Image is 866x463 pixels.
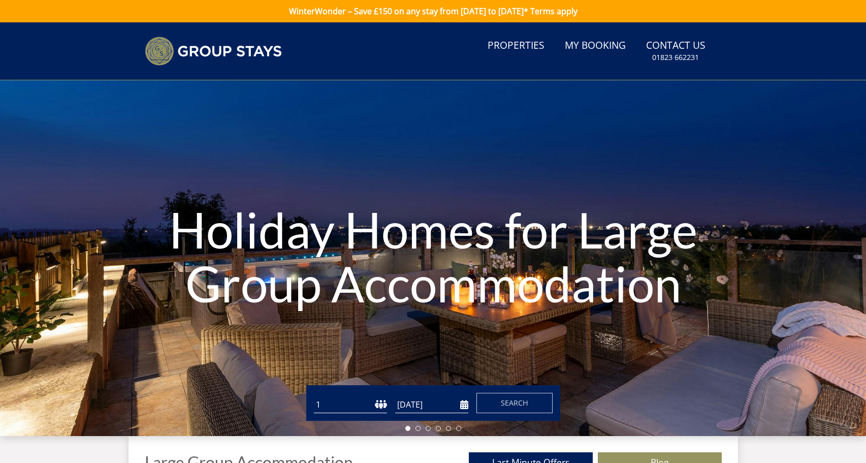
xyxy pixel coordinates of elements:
a: Properties [484,35,549,57]
small: 01823 662231 [652,52,699,63]
a: My Booking [561,35,630,57]
img: Group Stays [145,37,282,66]
button: Search [476,393,553,413]
h1: Holiday Homes for Large Group Accommodation [130,182,736,330]
span: Search [501,398,528,408]
input: Arrival Date [395,396,468,413]
a: Contact Us01823 662231 [642,35,710,68]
